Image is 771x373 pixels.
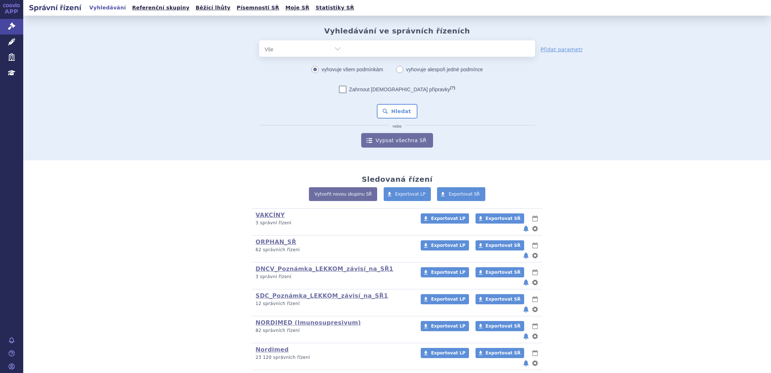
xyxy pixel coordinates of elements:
a: ORPHAN_SŘ [256,238,296,245]
a: Exportovat SŘ [476,240,524,250]
span: Exportovat SŘ [449,192,480,197]
span: Exportovat SŘ [486,324,521,329]
span: Exportovat SŘ [486,216,521,221]
button: notifikace [522,305,530,314]
a: Běžící lhůty [193,3,233,13]
button: nastavení [531,224,539,233]
a: Exportovat LP [421,267,469,277]
a: Referenční skupiny [130,3,192,13]
p: 82 správních řízení [256,328,411,334]
span: Exportovat LP [431,297,465,302]
a: NORDIMED (Imunosupresivum) [256,319,361,326]
a: VAKCÍNY [256,212,285,218]
button: notifikace [522,278,530,287]
a: Vypsat všechna SŘ [361,133,433,148]
a: Moje SŘ [283,3,311,13]
button: Hledat [377,104,418,119]
label: vyhovuje alespoň jedné podmínce [396,64,483,75]
button: lhůty [531,214,539,223]
span: Exportovat LP [431,243,465,248]
a: Exportovat LP [421,240,469,250]
button: lhůty [531,349,539,357]
a: Vyhledávání [87,3,128,13]
button: lhůty [531,241,539,250]
a: Exportovat LP [421,348,469,358]
button: notifikace [522,224,530,233]
label: Zahrnout [DEMOGRAPHIC_DATA] přípravky [339,86,455,93]
abbr: (?) [450,85,455,90]
span: Exportovat SŘ [486,350,521,356]
a: SDC_Poznámka_LEKKOM_závisí_na_SŘ1 [256,292,388,299]
span: Exportovat SŘ [486,270,521,275]
i: nebo [389,124,405,129]
p: 23 120 správních řízení [256,354,411,361]
a: Exportovat SŘ [476,294,524,304]
a: Exportovat SŘ [476,348,524,358]
a: Exportovat LP [421,294,469,304]
a: Exportovat SŘ [476,267,524,277]
p: 12 správních řízení [256,301,411,307]
a: Přidat parametr [540,46,583,53]
a: Exportovat SŘ [476,213,524,224]
button: lhůty [531,268,539,277]
button: nastavení [531,332,539,341]
button: notifikace [522,251,530,260]
span: Exportovat LP [431,216,465,221]
button: nastavení [531,251,539,260]
span: Exportovat LP [395,192,426,197]
label: vyhovuje všem podmínkám [311,64,383,75]
a: DNCV_Poznámka_LEKKOM_závisí_na_SŘ1 [256,265,393,272]
p: 3 správní řízení [256,274,411,280]
a: Exportovat LP [421,213,469,224]
button: notifikace [522,332,530,341]
span: Exportovat SŘ [486,297,521,302]
a: Písemnosti SŘ [234,3,281,13]
button: lhůty [531,295,539,304]
a: Exportovat SŘ [437,187,485,201]
button: lhůty [531,322,539,330]
a: Exportovat LP [421,321,469,331]
p: 62 správních řízení [256,247,411,253]
span: Exportovat LP [431,350,465,356]
h2: Sledovaná řízení [362,175,432,184]
button: nastavení [531,359,539,368]
a: Vytvořit novou skupinu SŘ [309,187,377,201]
span: Exportovat SŘ [486,243,521,248]
p: 3 správní řízení [256,220,411,226]
a: Statistiky SŘ [313,3,356,13]
button: nastavení [531,278,539,287]
button: notifikace [522,359,530,368]
h2: Správní řízení [23,3,87,13]
h2: Vyhledávání ve správních řízeních [324,27,470,35]
a: Exportovat LP [384,187,431,201]
span: Exportovat LP [431,324,465,329]
span: Exportovat LP [431,270,465,275]
button: nastavení [531,305,539,314]
a: Exportovat SŘ [476,321,524,331]
a: Nordimed [256,346,289,353]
